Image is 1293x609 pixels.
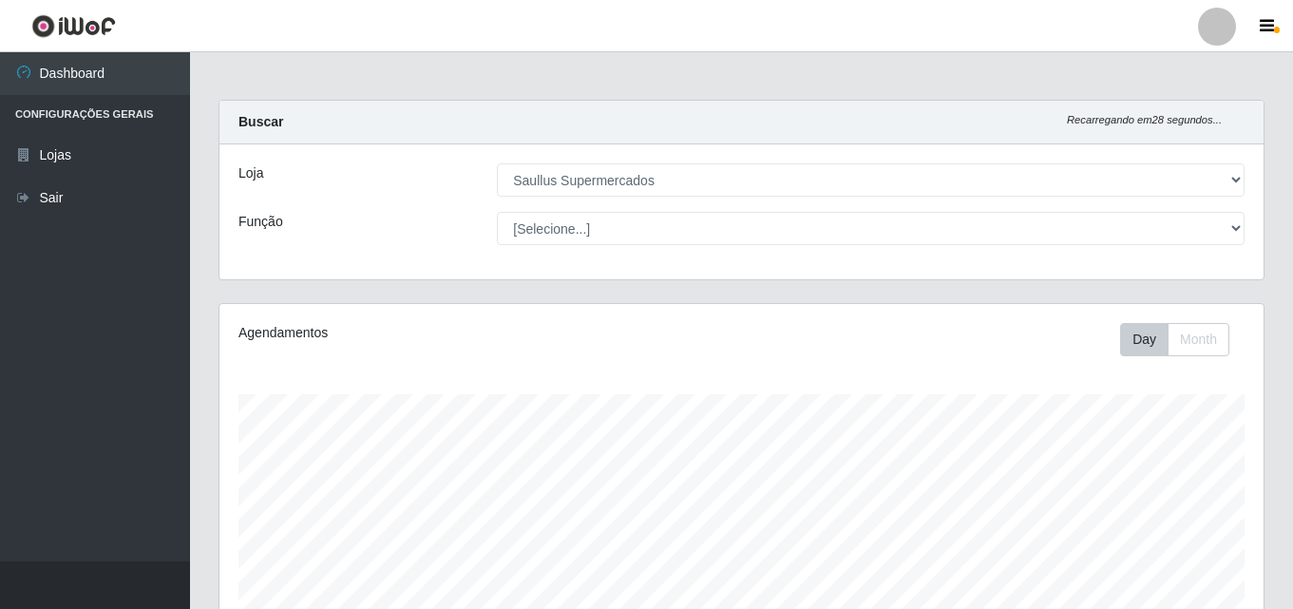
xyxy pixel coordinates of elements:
[1067,114,1222,125] i: Recarregando em 28 segundos...
[238,163,263,183] label: Loja
[1120,323,1245,356] div: Toolbar with button groups
[238,212,283,232] label: Função
[1120,323,1169,356] button: Day
[238,114,283,129] strong: Buscar
[238,323,641,343] div: Agendamentos
[1120,323,1229,356] div: First group
[31,14,116,38] img: CoreUI Logo
[1168,323,1229,356] button: Month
